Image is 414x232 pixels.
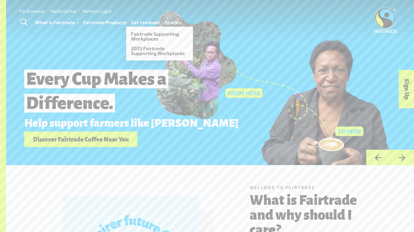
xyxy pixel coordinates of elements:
[35,18,79,27] a: What is Fairtrade
[390,150,414,165] button: Next
[366,150,390,165] button: Previous
[126,44,193,58] a: 2025 Fairtrade Supporting Workplaces
[24,117,333,129] p: Help support farmers like [PERSON_NAME]
[250,185,358,191] h5: Welcome to Fairtrade
[82,8,112,14] a: Partners Log In
[16,15,31,30] a: Toggle Search
[126,29,193,44] a: Fairtrade Supporting Workplaces
[131,18,160,27] a: Get Involved
[24,132,137,147] a: Discover Fairtrade Coffee Near You
[83,18,126,27] a: Fairtrade Products
[165,18,181,27] a: Stories
[19,8,44,14] a: For business
[50,8,76,14] a: Media Centre
[24,70,168,113] span: Every Cup Makes a Difference.
[374,8,397,33] img: Fairtrade Australia New Zealand logo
